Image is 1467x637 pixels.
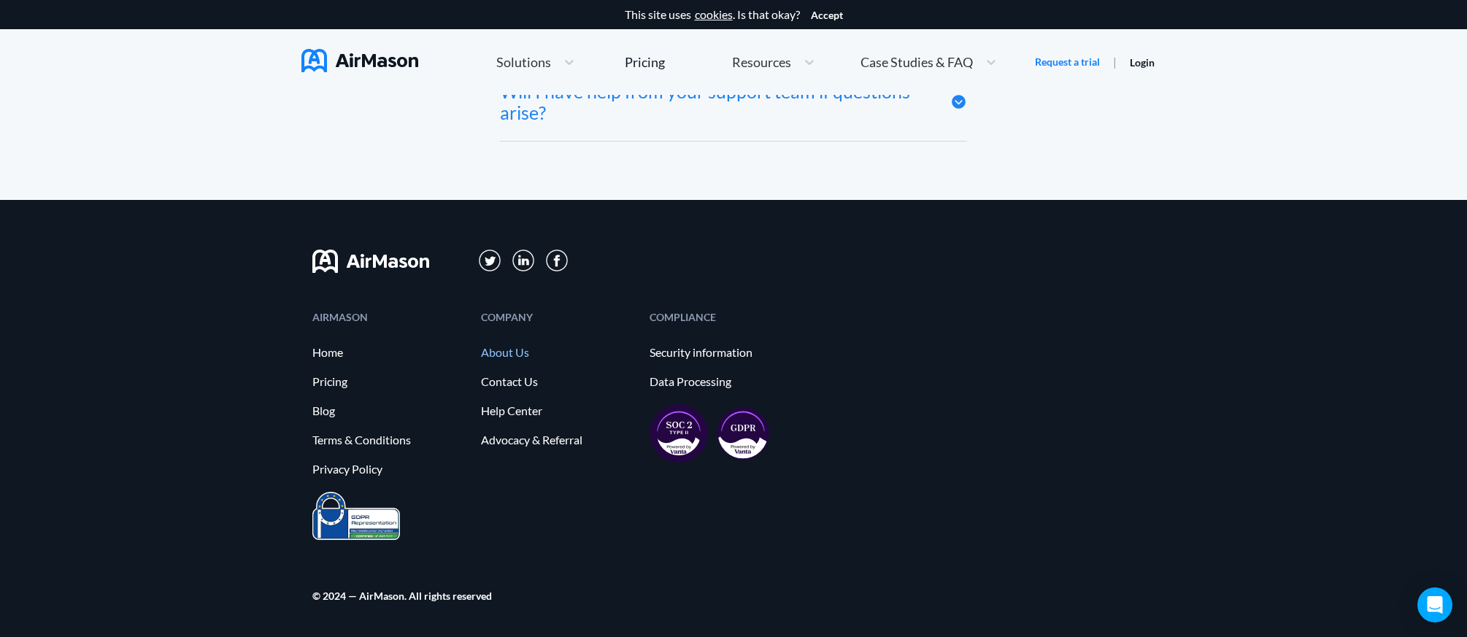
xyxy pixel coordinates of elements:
a: Help Center [481,404,635,417]
img: soc2-17851990f8204ed92eb8cdb2d5e8da73.svg [650,404,708,463]
img: svg+xml;base64,PHN2ZyB3aWR0aD0iMTYwIiBoZWlnaHQ9IjMyIiB2aWV3Qm94PSIwIDAgMTYwIDMyIiBmaWxsPSJub25lIi... [312,250,429,273]
div: Pricing [625,55,665,69]
button: Accept cookies [811,9,843,21]
div: COMPLIANCE [650,312,804,322]
a: Request a trial [1035,55,1100,69]
a: Home [312,346,466,359]
a: Security information [650,346,804,359]
div: Open Intercom Messenger [1417,587,1452,622]
span: Resources [732,55,791,69]
div: COMPANY [481,312,635,322]
div: Will I have help from your support team if questions arise? [500,81,928,123]
a: Pricing [312,375,466,388]
div: AIRMASON [312,312,466,322]
img: svg+xml;base64,PD94bWwgdmVyc2lvbj0iMS4wIiBlbmNvZGluZz0iVVRGLTgiPz4KPHN2ZyB3aWR0aD0iMzFweCIgaGVpZ2... [479,250,501,272]
a: Login [1130,56,1155,69]
img: AirMason Logo [301,49,418,72]
img: prighter-certificate-eu-7c0b0bead1821e86115914626e15d079.png [312,492,400,541]
a: Advocacy & Referral [481,433,635,447]
a: Blog [312,404,466,417]
a: About Us [481,346,635,359]
a: Terms & Conditions [312,433,466,447]
img: svg+xml;base64,PD94bWwgdmVyc2lvbj0iMS4wIiBlbmNvZGluZz0iVVRGLTgiPz4KPHN2ZyB3aWR0aD0iMzFweCIgaGVpZ2... [512,250,535,272]
img: gdpr-98ea35551734e2af8fd9405dbdaf8c18.svg [717,407,769,460]
span: Case Studies & FAQ [860,55,973,69]
span: | [1113,55,1117,69]
a: Contact Us [481,375,635,388]
a: Data Processing [650,375,804,388]
a: Privacy Policy [312,463,466,476]
img: svg+xml;base64,PD94bWwgdmVyc2lvbj0iMS4wIiBlbmNvZGluZz0iVVRGLTgiPz4KPHN2ZyB3aWR0aD0iMzBweCIgaGVpZ2... [546,250,568,271]
a: cookies [695,8,733,21]
span: Solutions [496,55,551,69]
div: © 2024 — AirMason. All rights reserved [312,591,492,601]
a: Pricing [625,49,665,75]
